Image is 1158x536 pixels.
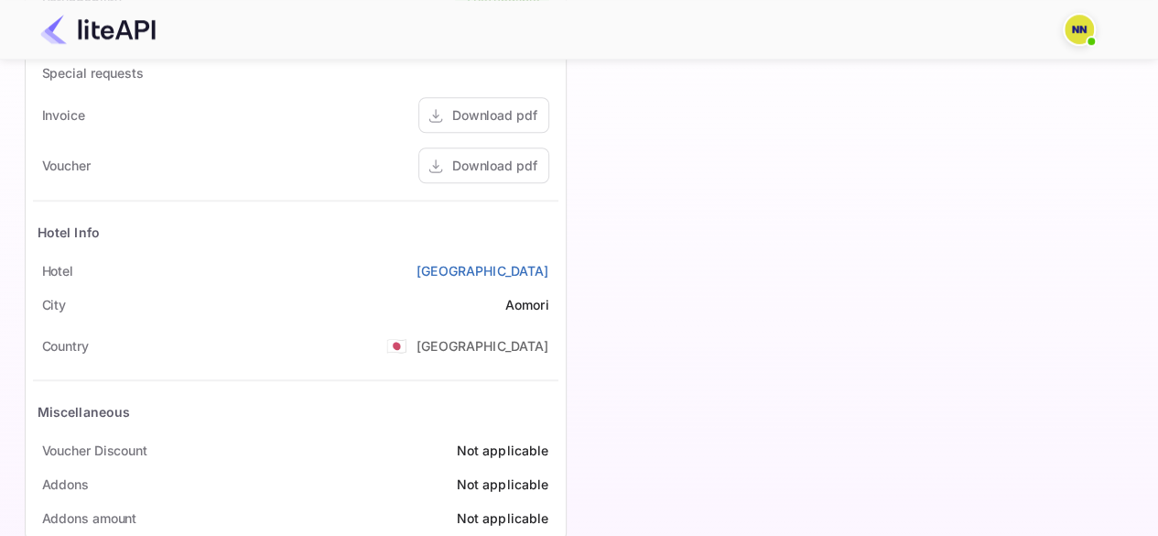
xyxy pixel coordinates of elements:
div: Hotel [42,261,74,280]
div: Aomori [505,295,549,314]
div: Invoice [42,105,85,125]
div: Hotel Info [38,223,101,242]
div: City [42,295,67,314]
div: Addons amount [42,509,137,528]
div: Not applicable [456,441,548,460]
div: Not applicable [456,475,548,494]
div: Country [42,336,89,356]
div: Miscellaneous [38,402,131,421]
div: Voucher Discount [42,441,147,460]
div: Voucher [42,156,91,175]
div: Addons [42,475,89,494]
div: Special requests [42,63,144,82]
a: [GEOGRAPHIC_DATA] [417,261,549,280]
div: Download pdf [452,105,537,125]
div: Download pdf [452,156,537,175]
div: Not applicable [456,509,548,528]
span: United States [386,329,407,362]
div: [GEOGRAPHIC_DATA] [417,336,549,356]
img: N/A N/A [1065,15,1094,44]
img: LiteAPI Logo [40,15,156,44]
